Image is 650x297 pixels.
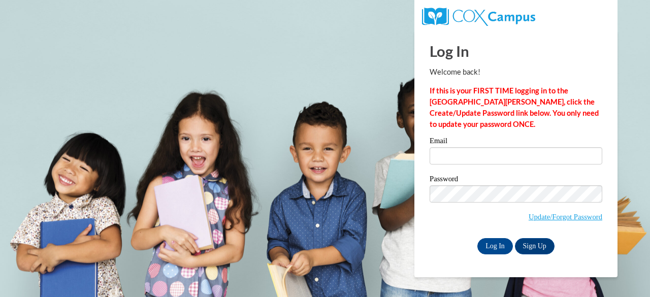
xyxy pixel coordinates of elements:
[422,8,535,26] img: COX Campus
[422,12,535,20] a: COX Campus
[430,175,602,185] label: Password
[477,238,513,254] input: Log In
[430,137,602,147] label: Email
[430,86,599,128] strong: If this is your FIRST TIME logging in to the [GEOGRAPHIC_DATA][PERSON_NAME], click the Create/Upd...
[430,67,602,78] p: Welcome back!
[515,238,555,254] a: Sign Up
[529,213,602,221] a: Update/Forgot Password
[430,41,602,61] h1: Log In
